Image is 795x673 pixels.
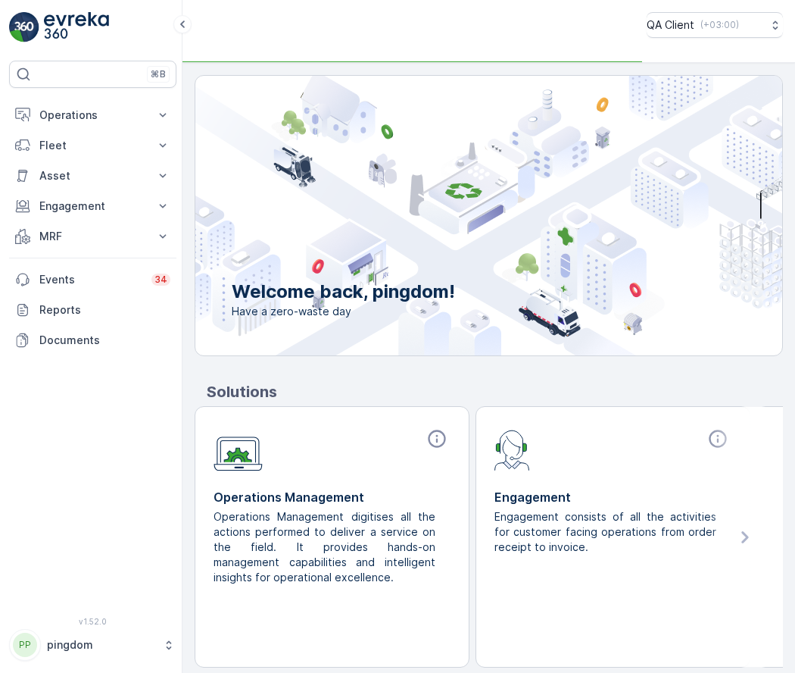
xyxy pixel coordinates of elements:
p: ( +03:00 ) [700,19,739,31]
img: city illustration [127,76,782,355]
a: Documents [9,325,176,355]
button: MRF [9,221,176,252]
p: Reports [39,302,170,318]
p: Operations Management [214,488,450,506]
p: Fleet [39,138,146,153]
img: module-icon [214,428,263,471]
p: pingdom [47,637,155,653]
span: v 1.52.0 [9,617,176,626]
p: Welcome back, pingdom! [232,280,455,304]
p: MRF [39,229,146,244]
p: Engagement [39,199,146,214]
p: Operations Management digitises all the actions performed to deliver a service on the field. It p... [214,509,438,585]
p: ⌘B [151,68,166,80]
button: Fleet [9,130,176,161]
button: Asset [9,161,176,191]
p: QA Client [647,17,694,33]
img: logo_light-DOdMpM7g.png [44,12,109,42]
div: PP [13,633,37,657]
button: Operations [9,100,176,130]
p: Asset [39,168,146,183]
p: Engagement consists of all the activities for customer facing operations from order receipt to in... [494,509,719,555]
a: Reports [9,295,176,325]
p: Events [39,272,142,287]
button: Engagement [9,191,176,221]
a: Events34 [9,265,176,295]
button: QA Client(+03:00) [647,12,783,38]
img: module-icon [494,428,530,471]
p: Documents [39,333,170,348]
img: logo [9,12,39,42]
span: Have a zero-waste day [232,304,455,319]
p: Engagement [494,488,731,506]
p: Operations [39,108,146,123]
p: Solutions [207,380,783,403]
button: PPpingdom [9,629,176,661]
p: 34 [154,274,167,286]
